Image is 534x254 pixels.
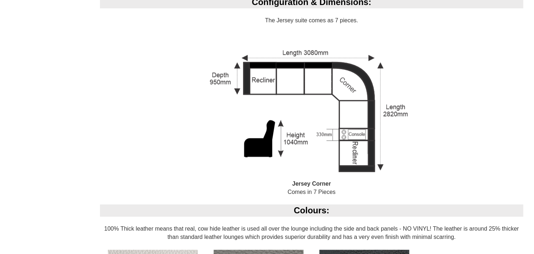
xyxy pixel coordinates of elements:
[100,204,524,217] div: Colours:
[292,181,331,187] b: Jersey Corner
[204,33,419,180] img: Jersey Corner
